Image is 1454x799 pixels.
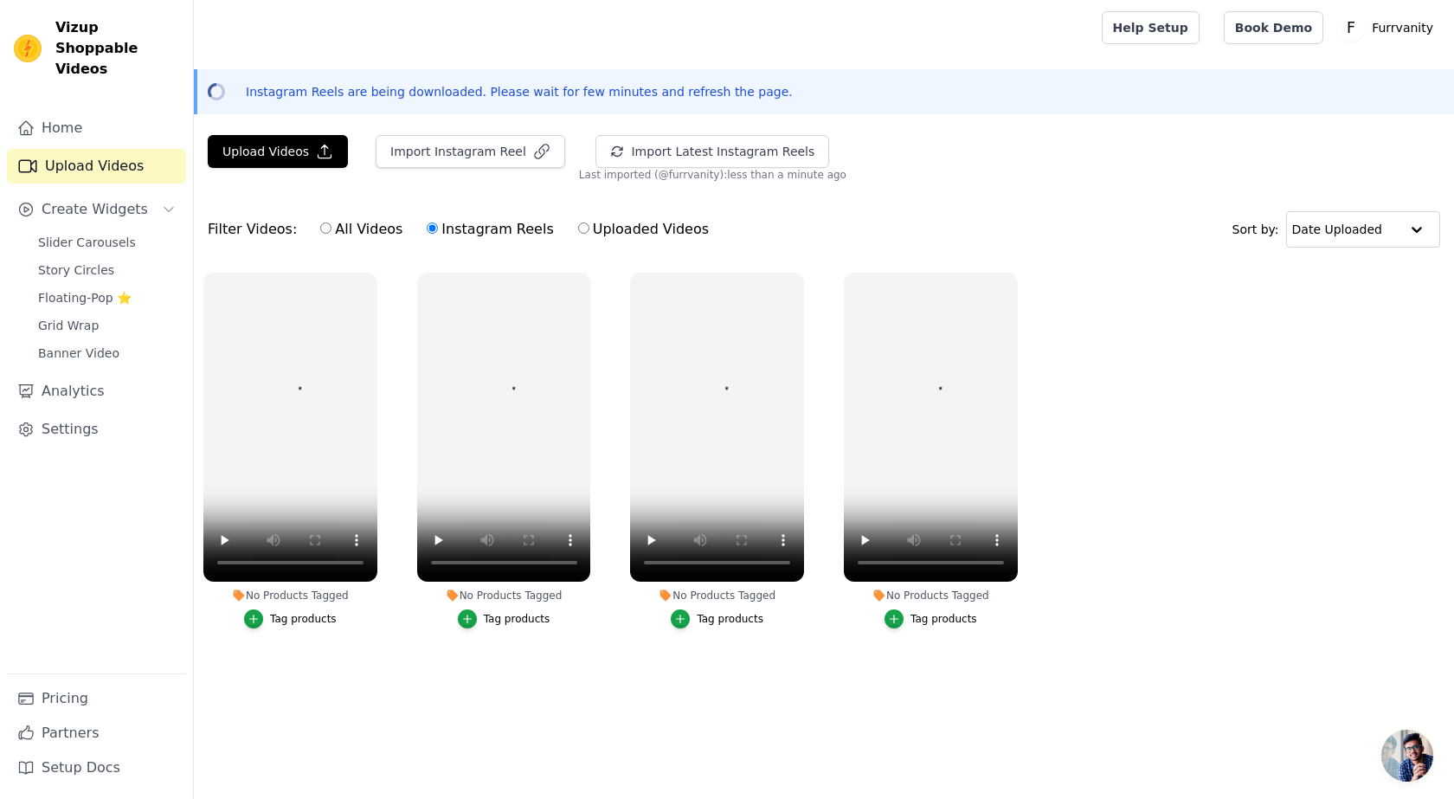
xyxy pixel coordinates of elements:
a: Floating-Pop ⭐ [28,286,186,310]
div: Tag products [697,612,763,626]
span: Last imported (@ furrvanity ): less than a minute ago [579,168,846,182]
input: All Videos [320,222,331,234]
p: Furrvanity [1365,12,1440,43]
input: Uploaded Videos [578,222,589,234]
label: Uploaded Videos [577,218,710,241]
img: Vizup [14,35,42,62]
a: Slider Carousels [28,230,186,255]
a: Grid Wrap [28,313,186,338]
a: Home [7,111,186,145]
div: Filter Videos: [208,209,718,249]
div: Sort by: [1232,211,1441,248]
span: Create Widgets [42,199,148,220]
span: Story Circles [38,261,114,279]
a: Analytics [7,374,186,409]
input: Instagram Reels [427,222,438,234]
label: Instagram Reels [426,218,554,241]
button: Tag products [885,609,977,628]
a: Help Setup [1102,11,1200,44]
button: F Furrvanity [1337,12,1440,43]
button: Tag products [671,609,763,628]
div: Tag products [910,612,977,626]
div: Tag products [270,612,337,626]
div: No Products Tagged [417,589,591,602]
div: Open chat [1381,730,1433,782]
span: Slider Carousels [38,234,136,251]
a: Story Circles [28,258,186,282]
div: No Products Tagged [844,589,1018,602]
span: Vizup Shoppable Videos [55,17,179,80]
span: Floating-Pop ⭐ [38,289,132,306]
label: All Videos [319,218,403,241]
a: Setup Docs [7,751,186,785]
div: Tag products [484,612,550,626]
div: No Products Tagged [630,589,804,602]
a: Settings [7,412,186,447]
a: Partners [7,716,186,751]
p: Instagram Reels are being downloaded. Please wait for few minutes and refresh the page. [246,83,793,100]
span: Grid Wrap [38,317,99,334]
a: Pricing [7,681,186,716]
a: Upload Videos [7,149,186,184]
button: Tag products [458,609,550,628]
a: Book Demo [1224,11,1323,44]
button: Create Widgets [7,192,186,227]
text: F [1347,19,1355,36]
button: Import Latest Instagram Reels [595,135,829,168]
button: Upload Videos [208,135,348,168]
button: Import Instagram Reel [376,135,565,168]
div: No Products Tagged [203,589,377,602]
a: Banner Video [28,341,186,365]
button: Tag products [244,609,337,628]
span: Banner Video [38,345,119,362]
